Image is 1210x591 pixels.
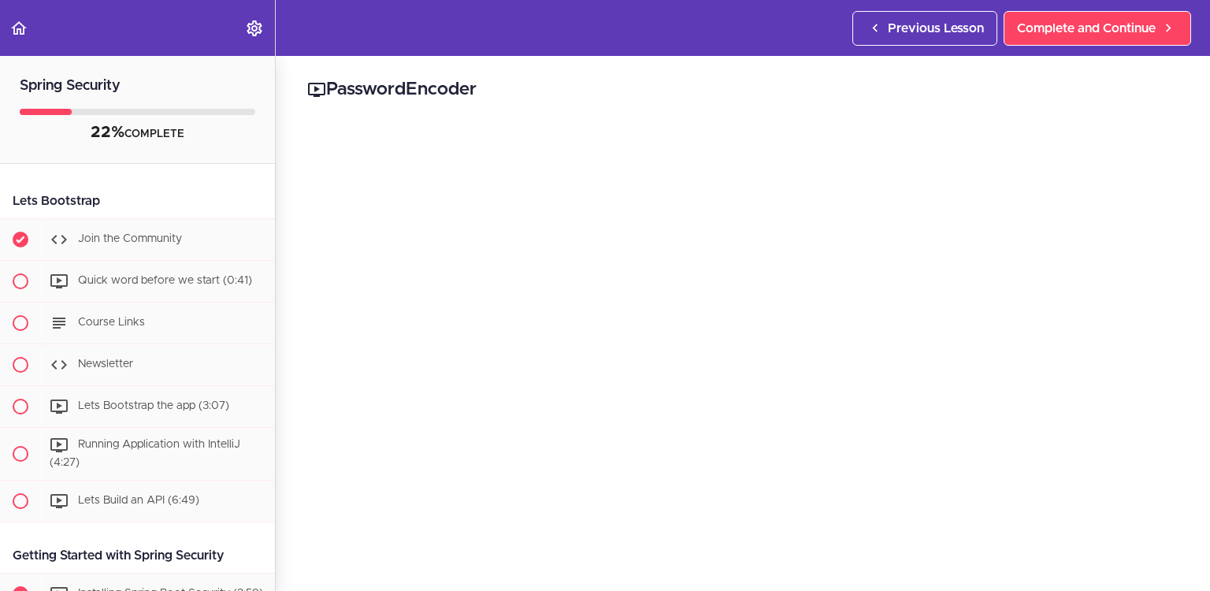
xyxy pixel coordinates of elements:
span: Course Links [78,317,145,328]
span: Newsletter [78,359,133,370]
a: Previous Lesson [852,11,997,46]
div: COMPLETE [20,123,255,143]
svg: Back to course curriculum [9,19,28,38]
span: Quick word before we start (0:41) [78,275,252,286]
span: Complete and Continue [1017,19,1156,38]
span: Running Application with IntelliJ (4:27) [50,439,240,468]
a: Complete and Continue [1004,11,1191,46]
span: Previous Lesson [888,19,984,38]
span: Lets Bootstrap the app (3:07) [78,400,229,411]
h2: PasswordEncoder [307,76,1178,103]
span: 22% [91,125,124,140]
span: Join the Community [78,233,182,244]
span: Lets Build an API (6:49) [78,495,199,506]
svg: Settings Menu [245,19,264,38]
